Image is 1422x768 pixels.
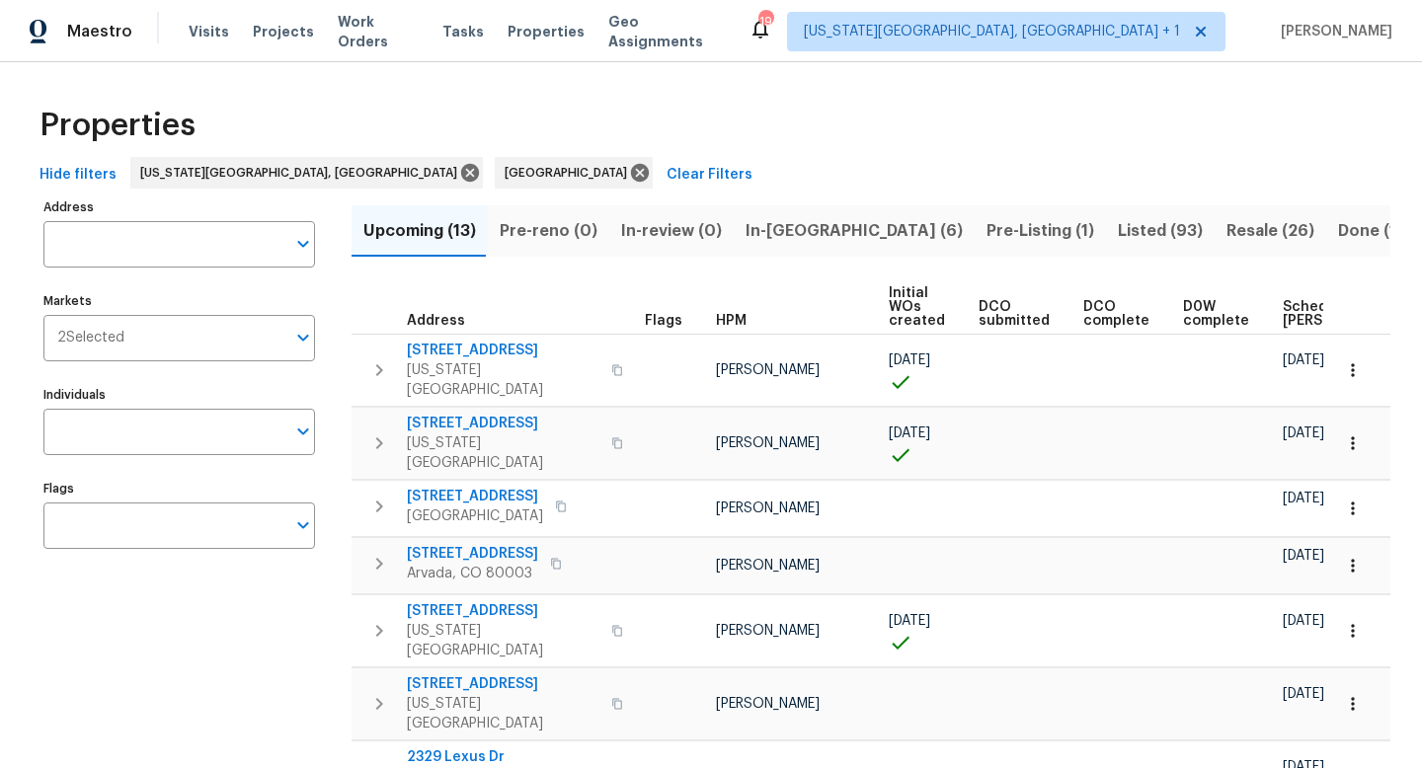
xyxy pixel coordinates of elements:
span: DCO submitted [979,300,1050,328]
button: Open [289,230,317,258]
span: Upcoming (13) [363,217,476,245]
span: [STREET_ADDRESS] [407,341,599,360]
span: Geo Assignments [608,12,725,51]
span: Visits [189,22,229,41]
span: [DATE] [1283,687,1324,701]
span: Properties [39,115,196,135]
span: [DATE] [1283,353,1324,367]
span: In-review (0) [621,217,722,245]
span: Address [407,314,465,328]
span: [DATE] [889,353,930,367]
span: Properties [508,22,585,41]
span: Hide filters [39,163,117,188]
span: [STREET_ADDRESS] [407,674,599,694]
span: Initial WOs created [889,286,945,328]
span: Arvada, CO 80003 [407,564,538,583]
label: Address [43,201,315,213]
button: Hide filters [32,157,124,193]
label: Individuals [43,389,315,401]
span: [STREET_ADDRESS] [407,601,599,621]
span: [PERSON_NAME] [716,624,820,638]
span: Scheduled [PERSON_NAME] [1283,300,1394,328]
span: [US_STATE][GEOGRAPHIC_DATA], [GEOGRAPHIC_DATA] [140,163,465,183]
span: [PERSON_NAME] [716,559,820,573]
span: Flags [645,314,682,328]
span: [DATE] [889,614,930,628]
span: Work Orders [338,12,419,51]
button: Clear Filters [659,157,760,193]
span: Pre-Listing (1) [987,217,1094,245]
span: [DATE] [1283,549,1324,563]
span: HPM [716,314,747,328]
span: Pre-reno (0) [500,217,597,245]
span: [STREET_ADDRESS] [407,544,538,564]
span: Resale (26) [1226,217,1314,245]
span: Maestro [67,22,132,41]
span: 2329 Lexus Dr [407,747,599,767]
span: [US_STATE][GEOGRAPHIC_DATA], [GEOGRAPHIC_DATA] + 1 [804,22,1180,41]
span: [PERSON_NAME] [1273,22,1392,41]
span: [GEOGRAPHIC_DATA] [407,506,543,526]
span: [PERSON_NAME] [716,436,820,450]
span: [GEOGRAPHIC_DATA] [505,163,635,183]
span: Clear Filters [667,163,752,188]
span: [PERSON_NAME] [716,501,820,515]
div: [US_STATE][GEOGRAPHIC_DATA], [GEOGRAPHIC_DATA] [130,157,483,189]
span: [STREET_ADDRESS] [407,414,599,433]
span: [DATE] [889,426,930,440]
span: [DATE] [1283,614,1324,628]
span: Tasks [442,25,484,38]
span: [US_STATE][GEOGRAPHIC_DATA] [407,433,599,473]
span: [US_STATE][GEOGRAPHIC_DATA] [407,694,599,733]
button: Open [289,511,317,539]
span: DCO complete [1083,300,1149,328]
div: 19 [758,12,772,32]
button: Open [289,324,317,351]
span: Listed (93) [1118,217,1203,245]
span: [DATE] [1283,426,1324,440]
div: [GEOGRAPHIC_DATA] [495,157,653,189]
span: 2 Selected [57,330,124,346]
span: In-[GEOGRAPHIC_DATA] (6) [746,217,963,245]
span: Projects [253,22,314,41]
button: Open [289,418,317,445]
label: Flags [43,483,315,495]
span: D0W complete [1183,300,1249,328]
span: [DATE] [1283,492,1324,505]
span: [PERSON_NAME] [716,363,820,377]
span: [US_STATE][GEOGRAPHIC_DATA] [407,621,599,660]
span: [US_STATE][GEOGRAPHIC_DATA] [407,360,599,400]
span: [PERSON_NAME] [716,697,820,711]
label: Markets [43,295,315,307]
span: [STREET_ADDRESS] [407,487,543,506]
